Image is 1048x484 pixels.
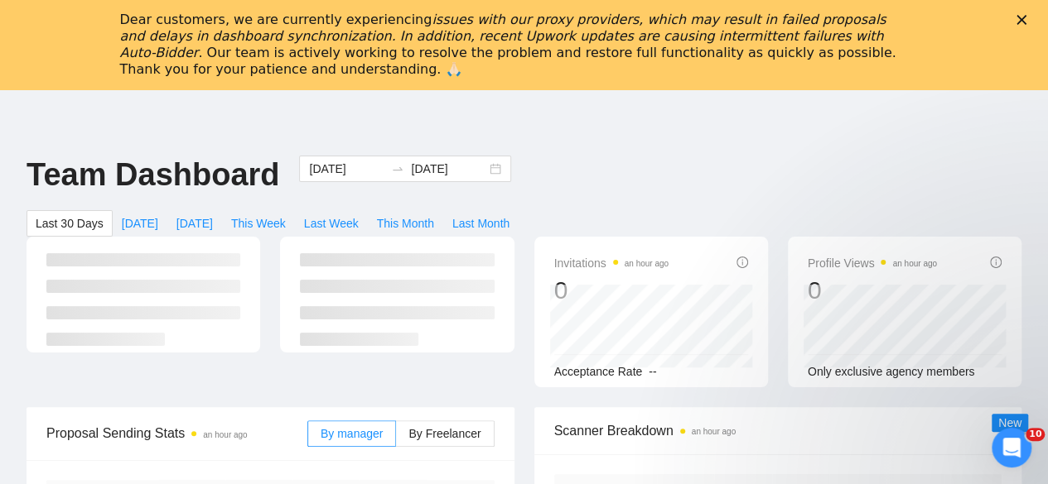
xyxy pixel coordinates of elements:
[120,12,886,60] i: issues with our proxy providers, which may result in failed proposals and delays in dashboard syn...
[692,427,736,436] time: an hour ago
[554,253,669,273] span: Invitations
[309,160,384,178] input: Start date
[27,156,279,194] h1: Team Dashboard
[808,275,937,306] div: 0
[554,420,1002,441] span: Scanner Breakdown
[443,210,519,237] button: Last Month
[649,365,656,378] span: --
[321,427,383,440] span: By manager
[113,210,167,237] button: [DATE]
[368,210,443,237] button: This Month
[554,275,669,306] div: 0
[176,214,213,232] span: [DATE]
[1017,15,1033,25] div: Close
[1026,428,1045,441] span: 10
[231,214,286,232] span: This Week
[120,12,902,78] div: Dear customers, we are currently experiencing . Our team is actively working to resolve the probl...
[377,214,434,232] span: This Month
[408,427,481,440] span: By Freelancer
[295,210,368,237] button: Last Week
[391,162,404,175] span: to
[992,428,1031,467] iframe: Intercom live chat
[892,259,936,268] time: an hour ago
[554,365,643,378] span: Acceptance Rate
[304,214,359,232] span: Last Week
[808,253,937,273] span: Profile Views
[411,160,486,178] input: End date
[990,256,1002,268] span: info-circle
[625,259,669,268] time: an hour ago
[452,214,510,232] span: Last Month
[203,430,247,439] time: an hour ago
[27,210,113,237] button: Last 30 Days
[736,256,748,268] span: info-circle
[391,162,404,175] span: swap-right
[222,210,295,237] button: This Week
[717,323,1048,439] iframe: Intercom notifications message
[122,214,158,232] span: [DATE]
[36,214,104,232] span: Last 30 Days
[167,210,222,237] button: [DATE]
[46,423,307,443] span: Proposal Sending Stats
